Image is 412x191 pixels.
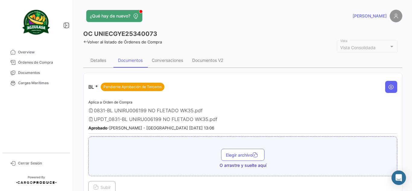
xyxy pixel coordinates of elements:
span: [PERSON_NAME] [353,13,387,19]
a: Cargas Marítimas [5,78,68,88]
span: O arrastre y suelte aquí [220,162,266,168]
span: Elegir archivo [226,152,260,158]
span: Cargas Marítimas [18,80,65,86]
div: Abrir Intercom Messenger [391,170,406,185]
a: Órdenes de Compra [5,57,68,68]
span: Overview [18,49,65,55]
span: Pendiente Aprobación de Terceros [103,84,162,90]
a: Documentos [5,68,68,78]
a: Volver al listado de Órdenes de Compra [83,40,162,44]
span: Órdenes de Compra [18,60,65,65]
span: 0831-BL UNIRU006199 NO FLETADO WK35.pdf [94,107,203,113]
img: agzulasa-logo.png [21,7,51,37]
div: Documentos [118,58,143,63]
button: ¿Qué hay de nuevo? [86,10,142,22]
button: Elegir archivo [221,149,265,161]
img: placeholder-user.png [390,10,402,22]
div: Documentos V2 [192,58,223,63]
h3: OC UNIECGYE25340073 [83,30,157,38]
span: Documentos [18,70,65,75]
span: Subir [93,185,111,190]
small: - [PERSON_NAME] - [GEOGRAPHIC_DATA] [DATE] 13:06 [88,126,214,130]
span: ¿Qué hay de nuevo? [90,13,130,19]
span: Cerrar Sesión [18,161,65,166]
span: Vista Consolidada [340,45,376,50]
b: Aprobado [88,126,107,130]
span: UPDT_0831-BL UNIRU006199 NO FLETADO WK35.pdf [94,116,217,122]
span: Aplica a Orden de Compra [88,100,132,104]
a: Overview [5,47,68,57]
div: Conversaciones [152,58,183,63]
div: Detalles [90,58,106,63]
